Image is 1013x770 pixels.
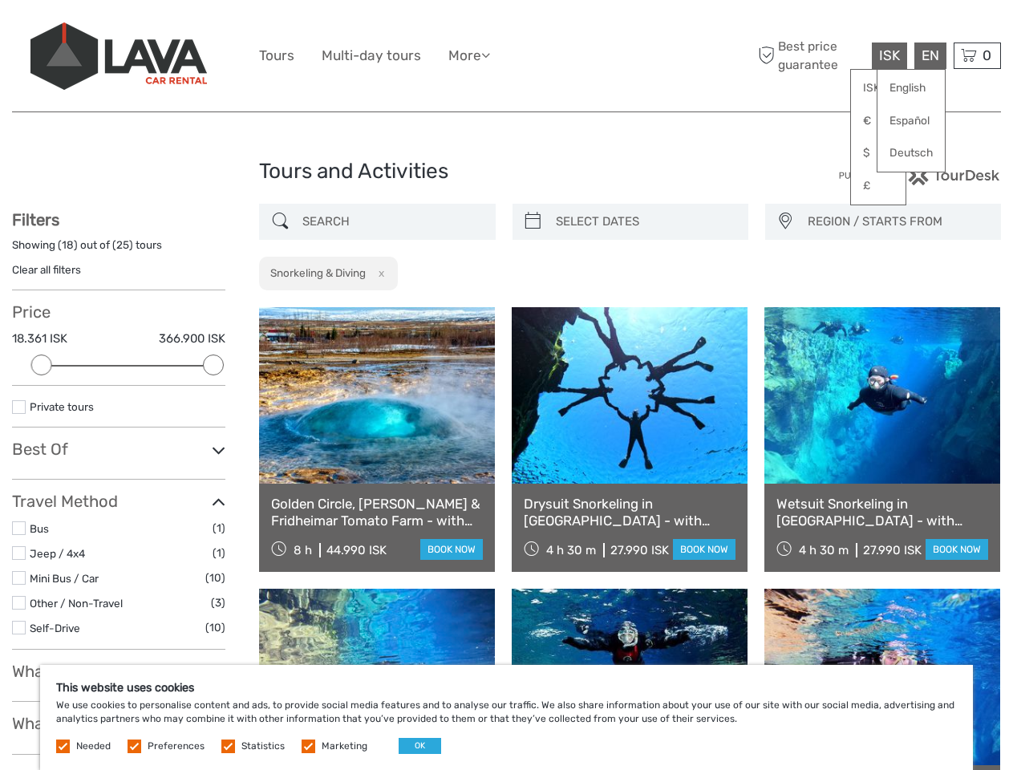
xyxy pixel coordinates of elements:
span: ISK [879,47,900,63]
label: 18.361 ISK [12,330,67,347]
a: Mini Bus / Car [30,572,99,585]
div: 44.990 ISK [326,543,387,557]
a: Jeep / 4x4 [30,547,85,560]
span: 4 h 30 m [546,543,596,557]
a: Other / Non-Travel [30,597,123,610]
p: We're away right now. Please check back later! [22,28,181,41]
h3: What do you want to do? [12,714,225,733]
a: Drysuit Snorkeling in [GEOGRAPHIC_DATA] - with underwater photos / From [GEOGRAPHIC_DATA] [524,496,735,529]
a: $ [851,139,906,168]
span: (10) [205,618,225,637]
input: SEARCH [296,208,487,236]
span: 8 h [294,543,312,557]
label: 25 [116,237,129,253]
a: More [448,44,490,67]
a: Tours [259,44,294,67]
h1: Tours and Activities [259,159,754,184]
a: book now [673,539,735,560]
a: Private tours [30,400,94,413]
a: English [877,74,945,103]
a: Clear all filters [12,263,81,276]
span: (1) [213,519,225,537]
button: OK [399,738,441,754]
span: (10) [205,569,225,587]
img: PurchaseViaTourDesk.png [838,165,1001,185]
img: 523-13fdf7b0-e410-4b32-8dc9-7907fc8d33f7_logo_big.jpg [30,22,207,90]
div: EN [914,43,946,69]
a: book now [926,539,988,560]
strong: Filters [12,210,59,229]
span: 4 h 30 m [799,543,849,557]
a: Wetsuit Snorkeling in [GEOGRAPHIC_DATA] - with underwater photos / From [GEOGRAPHIC_DATA] [776,496,988,529]
div: Showing ( ) out of ( ) tours [12,237,225,262]
a: book now [420,539,483,560]
a: Bus [30,522,49,535]
span: Best price guarantee [754,38,868,73]
a: Español [877,107,945,136]
div: 27.990 ISK [610,543,669,557]
button: REGION / STARTS FROM [800,209,993,235]
div: 27.990 ISK [863,543,922,557]
label: Marketing [322,740,367,753]
label: Needed [76,740,111,753]
h3: Best Of [12,440,225,459]
a: £ [851,172,906,201]
h3: Travel Method [12,492,225,511]
div: We use cookies to personalise content and ads, to provide social media features and to analyse ou... [40,665,973,770]
a: Golden Circle, [PERSON_NAME] & Fridheimar Tomato Farm - with photos [271,496,483,529]
label: Preferences [148,740,205,753]
span: 0 [980,47,994,63]
button: x [368,265,390,282]
input: SELECT DATES [549,208,740,236]
span: (3) [211,594,225,612]
span: (1) [213,544,225,562]
a: ISK [851,74,906,103]
h3: What do you want to see? [12,662,225,681]
h2: Snorkeling & Diving [270,266,366,279]
a: Deutsch [877,139,945,168]
button: Open LiveChat chat widget [184,25,204,44]
h5: This website uses cookies [56,681,957,695]
label: 18 [62,237,74,253]
label: Statistics [241,740,285,753]
a: Multi-day tours [322,44,421,67]
h3: Price [12,302,225,322]
label: 366.900 ISK [159,330,225,347]
a: € [851,107,906,136]
a: Self-Drive [30,622,80,634]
